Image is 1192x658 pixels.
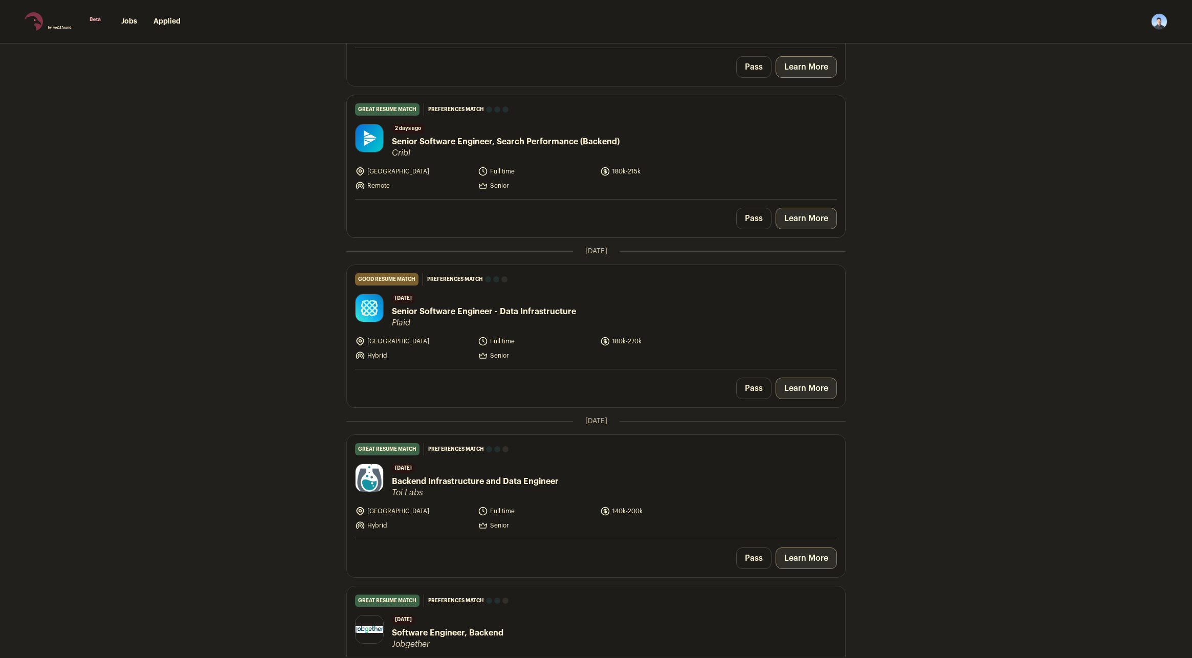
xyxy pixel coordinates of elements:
[776,208,837,229] a: Learn More
[392,488,559,498] span: Toi Labs
[1151,13,1167,30] img: 10600165-medium_jpg
[392,148,620,158] span: Cribl
[392,318,576,328] span: Plaid
[392,615,415,625] span: [DATE]
[478,336,594,346] li: Full time
[355,181,472,191] li: Remote
[600,506,717,516] li: 140k-200k
[392,294,415,303] span: [DATE]
[427,274,483,284] span: Preferences match
[392,136,620,148] span: Senior Software Engineer, Search Performance (Backend)
[392,124,424,134] span: 2 days ago
[392,627,503,639] span: Software Engineer, Backend
[736,547,771,569] button: Pass
[585,416,607,426] span: [DATE]
[355,595,420,607] div: great resume match
[355,103,420,116] div: great resume match
[392,639,503,649] span: Jobgether
[355,506,472,516] li: [GEOGRAPHIC_DATA]
[392,464,415,473] span: [DATE]
[776,56,837,78] a: Learn More
[153,18,181,25] a: Applied
[736,208,771,229] button: Pass
[428,596,484,606] span: Preferences match
[1151,13,1167,30] button: Open dropdown
[121,18,137,25] a: Jobs
[392,475,559,488] span: Backend Infrastructure and Data Engineer
[355,336,472,346] li: [GEOGRAPHIC_DATA]
[600,166,717,177] li: 180k-215k
[478,166,594,177] li: Full time
[478,350,594,361] li: Senior
[776,378,837,399] a: Learn More
[355,443,420,455] div: great resume match
[478,506,594,516] li: Full time
[356,460,383,495] img: 2468aad378e45346e6a9466cb61006592613b36f4e621ed89f043ab5a8467e09.jpg
[428,104,484,115] span: Preferences match
[776,547,837,569] a: Learn More
[356,294,383,322] img: ecbdc480246d6e57a11bf1e1267b59d7344fefaed5252a03241704a7aa457724.jpg
[356,124,383,152] img: aac85fbee0fd35df2b1d7eceab885039613023d014bee40dd848814b3dafdff0.jpg
[347,435,845,539] a: great resume match Preferences match [DATE] Backend Infrastructure and Data Engineer Toi Labs [GE...
[355,166,472,177] li: [GEOGRAPHIC_DATA]
[347,265,845,369] a: good resume match Preferences match [DATE] Senior Software Engineer - Data Infrastructure Plaid [...
[428,444,484,454] span: Preferences match
[478,520,594,531] li: Senior
[600,336,717,346] li: 180k-270k
[392,305,576,318] span: Senior Software Engineer - Data Infrastructure
[355,520,472,531] li: Hybrid
[347,95,845,199] a: great resume match Preferences match 2 days ago Senior Software Engineer, Search Performance (Bac...
[736,378,771,399] button: Pass
[355,273,418,286] div: good resume match
[736,56,771,78] button: Pass
[478,181,594,191] li: Senior
[585,246,607,256] span: [DATE]
[356,626,383,632] img: 2f0507b7b970e2aa8dbb0a678288a59332fe383c5938d70ab71b04b158010895.jpg
[355,350,472,361] li: Hybrid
